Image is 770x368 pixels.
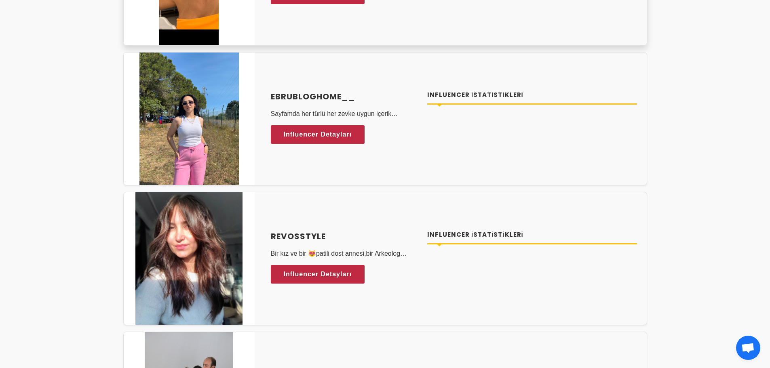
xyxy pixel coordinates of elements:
[271,265,365,284] a: Influencer Detayları
[271,109,418,119] p: Sayfamda her türlü her zevke uygun içerik üretiyorum
[736,336,760,360] div: Açık sohbet
[271,90,418,103] a: Ebrubloghome__
[271,230,418,242] a: revosstyle
[284,268,352,280] span: Influencer Detayları
[271,249,418,259] p: Bir kız ve bir 😻patili dost annesi,bir Arkeolog .Amatör 🗿seramikçi ve bir örgü bağımlısı🧶.
[284,128,352,141] span: Influencer Detayları
[427,230,637,240] h4: Influencer İstatistikleri
[427,90,637,100] h4: Influencer İstatistikleri
[271,125,365,144] a: Influencer Detayları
